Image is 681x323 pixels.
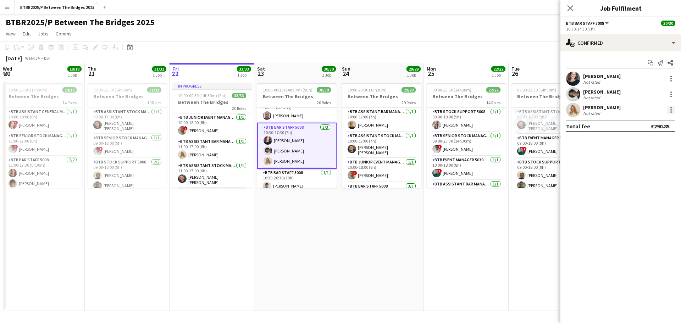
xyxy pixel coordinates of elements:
div: 1 Job [153,72,166,78]
div: In progress [172,83,252,89]
app-card-role: BTB Assistant Stock Manager 50061/111:00-17:00 (6h)[PERSON_NAME] [PERSON_NAME] [172,162,252,188]
h3: Between The Bridges [511,93,591,100]
div: £290.85 [651,123,670,130]
div: Total fee [566,123,590,130]
a: View [3,29,18,38]
app-card-role: BTB Bar Staff 50082/211:00-17:30 (6h30m)[PERSON_NAME][PERSON_NAME] [3,156,82,190]
span: Wed [3,66,12,72]
span: 19 Roles [402,100,416,105]
span: ! [522,147,527,151]
span: 10:00-23:30 (13h30m) [348,87,387,93]
span: 21 [87,69,96,78]
span: ! [14,121,18,125]
div: 1 Job [322,72,336,78]
app-card-role: BTB Bar Staff 50081/110:30-20:30 (10h)[PERSON_NAME] [257,169,337,193]
span: ! [438,145,442,149]
span: BTB Bar Staff 5008 [566,21,604,26]
app-card-role: BTB Stock support 50082/209:00-18:00 (9h)[PERSON_NAME][PERSON_NAME] [511,158,591,193]
h3: Between The Bridges [342,93,421,100]
span: 30/30 [317,87,331,93]
span: 33/33 [232,93,246,98]
div: 10:30-17:30 (7h) [566,26,675,32]
app-job-card: 10:00-00:30 (14h30m) (Sun)30/30Between The Bridges20 Roles10:00-18:00 (8h)[PERSON_NAME] [PERSON_N... [257,83,337,188]
app-job-card: 09:00-23:30 (14h30m)22/22Between The Bridges14 RolesBTB Stock support 50081/109:00-18:00 (9h)[PER... [427,83,506,188]
div: 1 Job [407,72,420,78]
span: 33/33 [237,66,251,72]
h3: Between The Bridges [3,93,82,100]
span: 22/22 [486,87,500,93]
app-job-card: 10:00-23:30 (13h30m)29/29Between The Bridges19 RolesBTB Assistant Bar Manager 50061/110:00-17:00 ... [342,83,421,188]
app-card-role: BTB Senior Stock Manager 50061/109:00-23:30 (14h30m)![PERSON_NAME] [427,132,506,156]
span: 30/30 [322,66,336,72]
app-card-role: BTB Senior Stock Manager 50061/109:00-18:00 (9h)![PERSON_NAME] [88,134,167,158]
span: 10:00-00:30 (14h30m) (Sun) [263,87,312,93]
div: Not rated [583,79,602,85]
span: 14 Roles [62,100,77,105]
h3: Between The Bridges [88,93,167,100]
span: 29/29 [406,66,421,72]
span: ! [438,169,442,173]
app-card-role: BTB Stock support 50081/109:00-18:00 (9h)[PERSON_NAME] [427,108,506,132]
h3: Between The Bridges [257,93,337,100]
span: Jobs [38,30,49,37]
span: 22 [171,69,179,78]
h3: Between The Bridges [172,99,252,105]
span: 19 Roles [147,100,161,105]
span: 09:00-23:30 (14h30m) [93,87,132,93]
div: [PERSON_NAME] [583,104,621,111]
a: Edit [20,29,34,38]
div: [DATE] [6,55,22,62]
span: 20 [2,69,12,78]
div: 1 Job [492,72,505,78]
button: BTB Bar Staff 5008 [566,21,610,26]
span: 24 [341,69,350,78]
app-job-card: 09:00-23:30 (14h30m)31/31Between The Bridges19 RolesBTB Assistant Stock Manager 50061/109:00-17:0... [88,83,167,188]
app-card-role: BTB Assistant Bar Manager 50061/111:00-17:00 (6h)[PERSON_NAME] [172,138,252,162]
span: View [6,30,16,37]
h3: Job Fulfilment [560,4,681,13]
span: 20 Roles [232,106,246,111]
span: 29/29 [402,87,416,93]
app-job-card: 09:00-23:30 (14h30m)24/24Between The Bridges15 RolesBTB Assistant Stock Manager 50061/109:00-18:0... [511,83,591,188]
app-card-role: BTB Junior Event Manager 50391/110:00-18:00 (8h)![PERSON_NAME] [172,113,252,138]
span: ! [183,126,188,130]
span: Sun [342,66,350,72]
span: Fri [172,66,179,72]
span: Week 34 [23,55,41,61]
div: 1 Job [68,72,81,78]
app-card-role: BTB Event Manager 50391/110:00-18:00 (8h)![PERSON_NAME] [427,156,506,180]
app-card-role: BTB Assistant Stock Manager 50061/109:00-18:00 (9h)[PERSON_NAME] [PERSON_NAME] [511,108,591,134]
span: Thu [88,66,96,72]
app-card-role: BTB Stock support 50082/209:00-18:00 (9h)[PERSON_NAME][PERSON_NAME] [88,158,167,193]
span: 18/18 [67,66,82,72]
span: 20 Roles [317,100,331,105]
app-card-role: BTB Assistant General Manager 50061/110:00-18:00 (8h)![PERSON_NAME] [3,108,82,132]
app-card-role: BTB Assistant Stock Manager 50061/109:00-17:00 (8h)[PERSON_NAME] [PERSON_NAME] [88,108,167,134]
div: Not rated [583,111,602,116]
div: Not rated [583,95,602,100]
app-job-card: 10:00-23:30 (13h30m)18/18Between The Bridges14 RolesBTB Assistant General Manager 50061/110:00-18... [3,83,82,188]
h1: BTBR2025/P Between The Bridges 2025 [6,17,155,28]
span: 09:00-23:30 (14h30m) [517,87,556,93]
app-card-role: BTB Bar Staff 50083/310:30-17:30 (7h)[PERSON_NAME][PERSON_NAME][PERSON_NAME] [257,123,337,169]
span: 31/31 [147,87,161,93]
app-card-role: BTB Assistant Stock Manager 50061/110:00-17:00 (7h)[PERSON_NAME] [PERSON_NAME] [342,132,421,158]
span: ! [99,147,103,151]
div: In progress10:00-00:30 (14h30m) (Sat)33/33Between The Bridges20 RolesBTB Junior Event Manager 503... [172,83,252,188]
a: Comms [53,29,74,38]
span: 18/18 [62,87,77,93]
app-card-role: BTB Assistant Bar Manager 50061/111:00-17:00 (6h) [427,180,506,206]
app-card-role: BTB Event Manager 50391/109:00-18:00 (9h)![PERSON_NAME] [511,134,591,158]
div: [PERSON_NAME] [583,73,621,79]
span: Sat [257,66,265,72]
button: BTBR2025/P Between The Bridges 2025 [15,0,100,14]
span: 09:00-23:30 (14h30m) [432,87,471,93]
app-card-role: BTB General Manager 50391/110:00-18:00 (8h)[PERSON_NAME] [257,99,337,123]
span: 23 [256,69,265,78]
span: 31/31 [152,66,166,72]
